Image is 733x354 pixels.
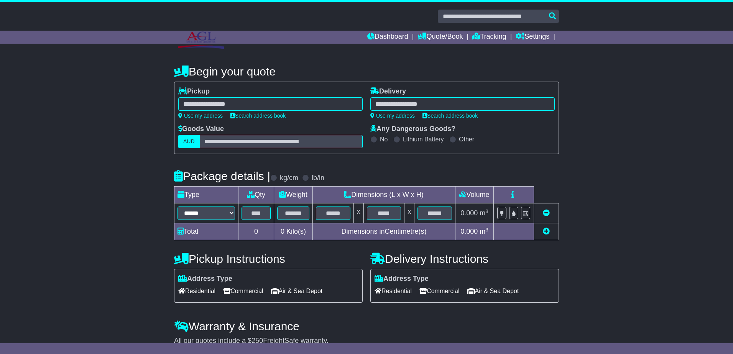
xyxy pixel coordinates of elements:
[472,31,506,44] a: Tracking
[174,65,559,78] h4: Begin your quote
[516,31,549,44] a: Settings
[174,223,238,240] td: Total
[312,187,455,203] td: Dimensions (L x W x H)
[223,285,263,297] span: Commercial
[281,228,284,235] span: 0
[370,113,415,119] a: Use my address
[174,252,363,265] h4: Pickup Instructions
[274,187,313,203] td: Weight
[403,136,444,143] label: Lithium Battery
[312,174,324,182] label: lb/in
[178,87,210,96] label: Pickup
[178,275,232,283] label: Address Type
[467,285,519,297] span: Air & Sea Depot
[353,203,363,223] td: x
[271,285,323,297] span: Air & Sea Depot
[375,275,429,283] label: Address Type
[380,136,388,143] label: No
[178,285,215,297] span: Residential
[422,113,478,119] a: Search address book
[460,209,478,217] span: 0.000
[274,223,313,240] td: Kilo(s)
[375,285,412,297] span: Residential
[404,203,414,223] td: x
[174,170,270,182] h4: Package details |
[174,320,559,333] h4: Warranty & Insurance
[370,252,559,265] h4: Delivery Instructions
[251,337,263,344] span: 250
[543,209,550,217] a: Remove this item
[480,209,488,217] span: m
[174,337,559,345] div: All our quotes include a $ FreightSafe warranty.
[238,223,274,240] td: 0
[460,228,478,235] span: 0.000
[178,135,200,148] label: AUD
[367,31,408,44] a: Dashboard
[230,113,286,119] a: Search address book
[459,136,474,143] label: Other
[370,125,455,133] label: Any Dangerous Goods?
[370,87,406,96] label: Delivery
[280,174,298,182] label: kg/cm
[178,125,224,133] label: Goods Value
[455,187,493,203] td: Volume
[312,223,455,240] td: Dimensions in Centimetre(s)
[417,31,463,44] a: Quote/Book
[485,227,488,233] sup: 3
[174,187,238,203] td: Type
[543,228,550,235] a: Add new item
[178,113,223,119] a: Use my address
[480,228,488,235] span: m
[238,187,274,203] td: Qty
[419,285,459,297] span: Commercial
[485,208,488,214] sup: 3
